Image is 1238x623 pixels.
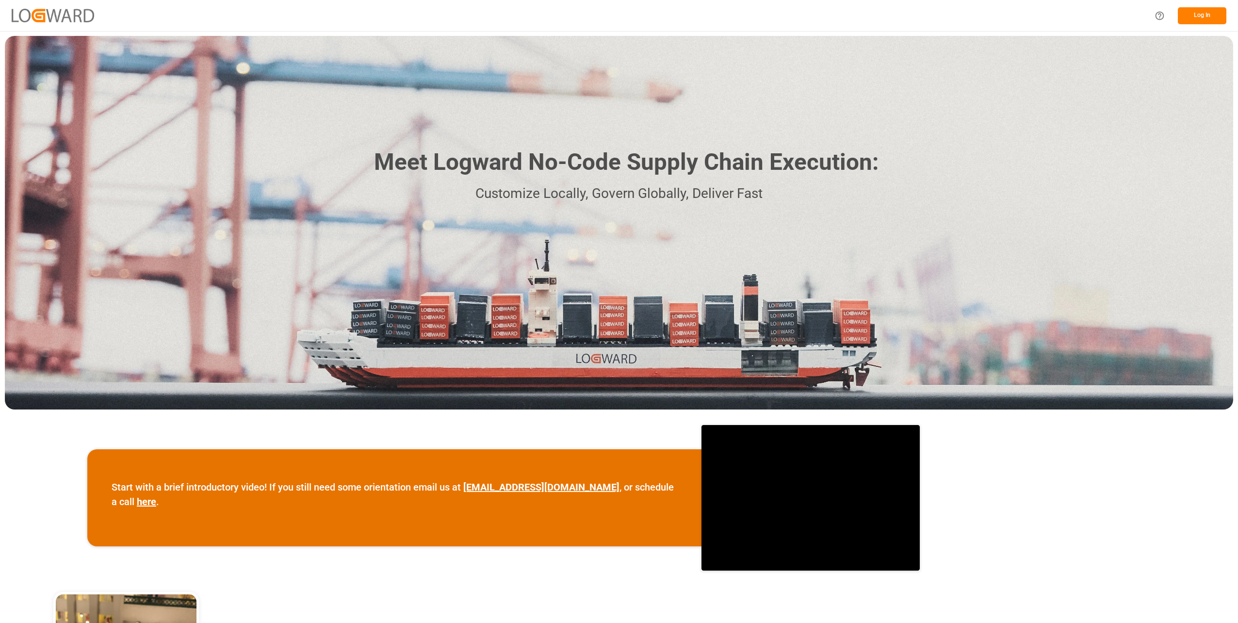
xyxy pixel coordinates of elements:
[137,496,156,508] a: here
[1149,5,1171,27] button: Help Center
[112,480,677,509] p: Start with a brief introductory video! If you still need some orientation email us at , or schedu...
[359,183,879,205] p: Customize Locally, Govern Globally, Deliver Fast
[463,481,619,493] a: [EMAIL_ADDRESS][DOMAIN_NAME]
[12,9,94,22] img: Logward_new_orange.png
[374,145,879,180] h1: Meet Logward No-Code Supply Chain Execution:
[1178,7,1226,24] button: Log In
